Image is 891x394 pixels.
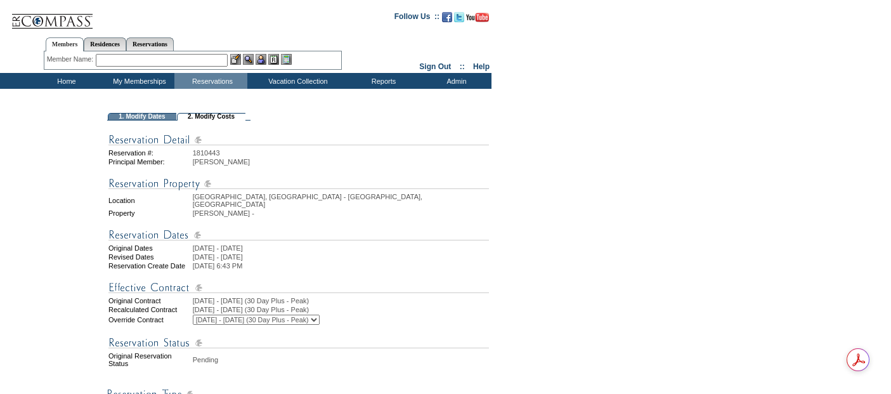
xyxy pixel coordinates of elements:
td: [DATE] - [DATE] [193,244,489,252]
img: Impersonate [256,54,266,65]
td: [DATE] - [DATE] (30 Day Plus - Peak) [193,306,489,313]
td: Principal Member: [108,158,192,166]
td: 2. Modify Costs [177,113,245,121]
td: Vacation Collection [247,73,346,89]
td: Recalculated Contract [108,306,192,313]
img: Reservations [268,54,279,65]
td: My Memberships [101,73,174,89]
td: Reservation #: [108,149,192,157]
td: Original Contract [108,297,192,305]
td: Location [108,193,192,208]
img: Follow us on Twitter [454,12,464,22]
a: Residences [84,37,126,51]
a: Become our fan on Facebook [442,16,452,23]
img: Reservation Dates [108,227,489,243]
img: Effective Contract [108,280,489,296]
img: b_calculator.gif [281,54,292,65]
td: [DATE] - [DATE] (30 Day Plus - Peak) [193,297,489,305]
span: :: [460,62,465,71]
td: Pending [193,352,489,367]
td: [PERSON_NAME] [193,158,489,166]
td: Reports [346,73,419,89]
td: 1. Modify Dates [108,113,176,121]
td: Revised Dates [108,253,192,261]
a: Follow us on Twitter [454,16,464,23]
td: Follow Us :: [394,11,439,26]
td: [DATE] 6:43 PM [193,262,489,270]
td: Reservations [174,73,247,89]
td: Admin [419,73,491,89]
td: [PERSON_NAME] - [193,209,489,217]
td: Override Contract [108,315,192,325]
a: Members [46,37,84,51]
td: Reservation Create Date [108,262,192,270]
a: Sign Out [419,62,451,71]
a: Reservations [126,37,174,51]
a: Help [473,62,490,71]
a: Subscribe to our YouTube Channel [466,16,489,23]
td: Home [29,73,101,89]
td: [GEOGRAPHIC_DATA], [GEOGRAPHIC_DATA] - [GEOGRAPHIC_DATA], [GEOGRAPHIC_DATA] [193,193,489,208]
td: Original Dates [108,244,192,252]
td: Property [108,209,192,217]
img: Subscribe to our YouTube Channel [466,13,489,22]
img: View [243,54,254,65]
td: 1810443 [193,149,489,157]
div: Member Name: [47,54,96,65]
td: [DATE] - [DATE] [193,253,489,261]
td: Original Reservation Status [108,352,192,367]
img: Reservation Status [108,335,489,351]
img: Compass Home [11,3,93,29]
img: b_edit.gif [230,54,241,65]
img: Reservation Detail [108,132,489,148]
img: Reservation Property [108,176,489,192]
img: Become our fan on Facebook [442,12,452,22]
